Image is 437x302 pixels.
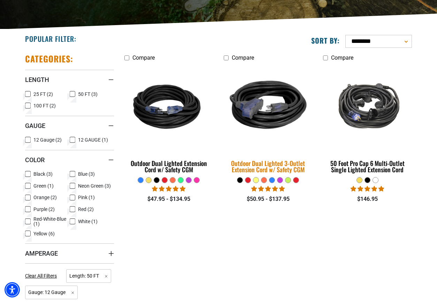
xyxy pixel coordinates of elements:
span: Clear All Filters [25,273,57,279]
span: Compare [132,54,155,61]
span: 12 GAUGE (1) [78,137,108,142]
a: black 50 Foot Pro Cap 6 Multi-Outlet Single Lighted Extension Cord [323,65,412,177]
span: Red (2) [78,207,94,212]
span: Gauge: 12 Gauge [25,286,78,299]
span: Compare [331,54,353,61]
div: $146.95 [323,195,412,203]
span: Compare [232,54,254,61]
span: Gauge [25,122,45,130]
img: Black [125,68,213,148]
span: 12 Gauge (2) [33,137,62,142]
h2: Categories: [25,53,73,64]
span: Black (3) [33,172,53,176]
span: Blue (3) [78,172,95,176]
a: Clear All Filters [25,272,60,280]
span: 25 FT (2) [33,92,53,97]
span: Color [25,156,45,164]
summary: Amperage [25,243,114,263]
summary: Gauge [25,116,114,135]
span: 50 FT (3) [78,92,98,97]
span: 4.80 stars [351,186,384,192]
div: $47.95 - $134.95 [124,195,213,203]
span: Length [25,76,49,84]
img: black [219,63,317,153]
a: Gauge: 12 Gauge [25,289,78,295]
span: Amperage [25,249,58,257]
span: Purple (2) [33,207,55,212]
span: Yellow (6) [33,231,55,236]
span: 100 FT (2) [33,103,56,108]
div: 50 Foot Pro Cap 6 Multi-Outlet Single Lighted Extension Cord [323,160,412,173]
div: Outdoor Dual Lighted Extension Cord w/ Safety CGM [124,160,213,173]
div: $50.95 - $137.95 [224,195,313,203]
a: Length: 50 FT [66,272,111,279]
span: 4.80 stars [251,186,285,192]
span: Orange (2) [33,195,57,200]
summary: Length [25,70,114,89]
label: Sort by: [311,36,340,45]
a: Black Outdoor Dual Lighted Extension Cord w/ Safety CGM [124,65,213,177]
span: 4.83 stars [152,186,185,192]
span: Red-White-Blue (1) [33,217,67,226]
img: black [323,68,411,148]
span: White (1) [78,219,98,224]
span: Neon Green (3) [78,183,111,188]
a: black Outdoor Dual Lighted 3-Outlet Extension Cord w/ Safety CGM [224,65,313,177]
h2: Popular Filter: [25,34,76,43]
div: Accessibility Menu [5,282,20,297]
div: Outdoor Dual Lighted 3-Outlet Extension Cord w/ Safety CGM [224,160,313,173]
span: Green (1) [33,183,54,188]
summary: Color [25,150,114,169]
span: Length: 50 FT [66,269,111,283]
span: Pink (1) [78,195,95,200]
